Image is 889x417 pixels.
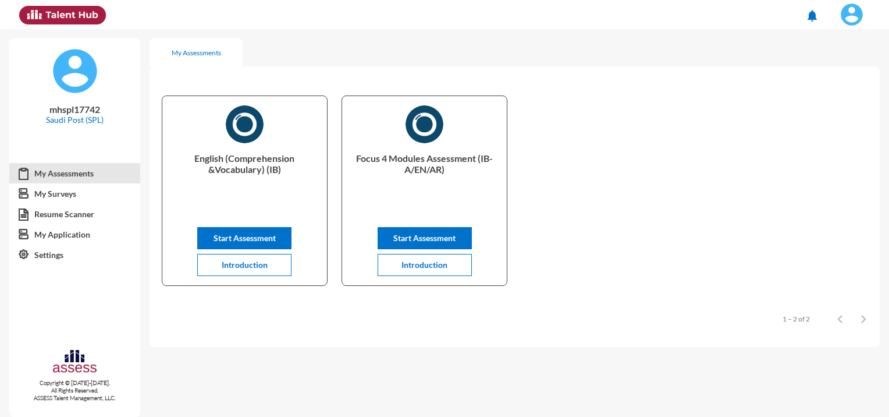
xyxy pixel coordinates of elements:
button: Introduction [197,254,291,276]
p: Focus 4 Modules Assessment (IB- A/EN/AR) [351,153,497,199]
img: English_(Comprehension_&Vocabulary)_(IB)_1730317988001 [226,105,264,143]
button: Previous page [828,307,852,330]
span: Start Assessment [393,233,456,243]
p: mhspl17742 [19,104,131,115]
p: Saudi Post (SPL) [19,115,131,125]
button: Introduction [378,254,472,276]
p: English (Comprehension &Vocabulary) (IB) [172,153,318,199]
p: Copyright © [DATE]-[DATE]. All Rights Reserved. ASSESS Talent Management, LLC. [9,379,140,402]
span: Introduction [222,260,268,270]
a: Start Assessment [197,233,291,243]
span: Start Assessment [214,233,276,243]
a: My Application [9,224,140,245]
a: My Assessments [9,163,140,184]
a: Resume Scanner [9,204,140,225]
button: Next page [852,307,875,330]
img: default%20profile%20image.svg [52,48,98,94]
div: 1 – 2 of 2 [783,314,810,323]
a: Settings [9,245,140,266]
span: Introduction [401,260,447,270]
button: Start Assessment [378,227,472,249]
a: My Surveys [9,183,140,204]
mat-icon: notifications [805,9,819,23]
button: Start Assessment [197,227,291,249]
a: Start Assessment [378,233,472,243]
img: AR)_1730316400291 [406,105,443,143]
img: assesscompany-logo.png [52,348,98,377]
div: My Assessments [172,48,221,57]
